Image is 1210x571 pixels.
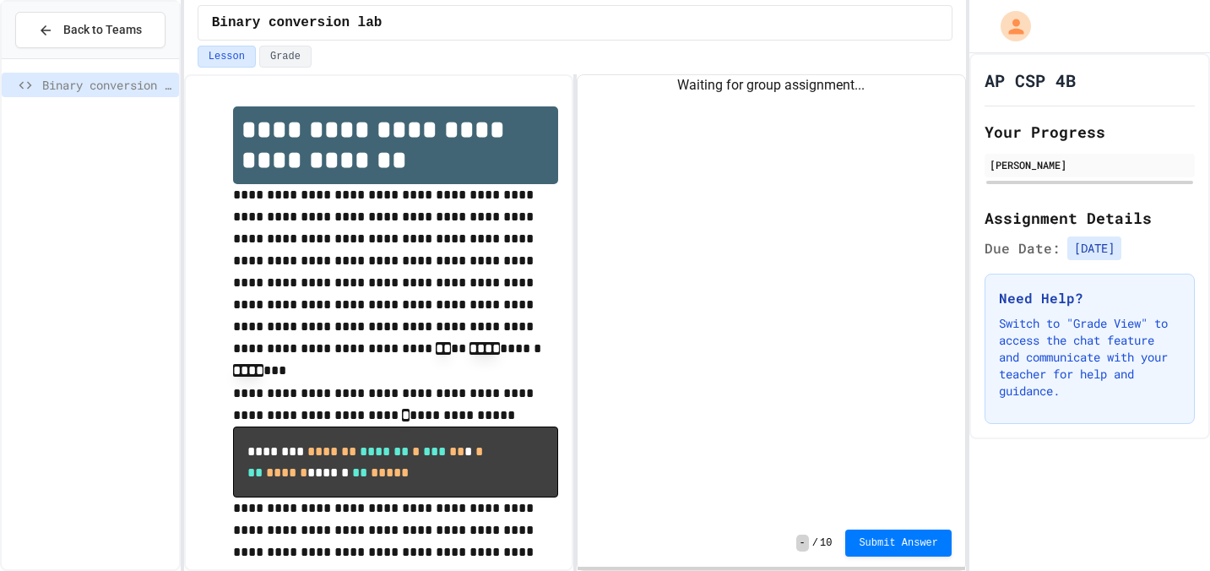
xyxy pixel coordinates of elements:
[578,75,965,95] div: Waiting for group assignment...
[999,288,1180,308] h3: Need Help?
[63,21,142,39] span: Back to Teams
[990,157,1190,172] div: [PERSON_NAME]
[859,536,938,550] span: Submit Answer
[983,7,1035,46] div: My Account
[1067,237,1121,260] span: [DATE]
[820,536,832,550] span: 10
[985,120,1195,144] h2: Your Progress
[999,315,1180,400] p: Switch to "Grade View" to access the chat feature and communicate with your teacher for help and ...
[812,536,818,550] span: /
[212,13,383,33] span: Binary conversion lab
[198,46,256,68] button: Lesson
[985,206,1195,230] h2: Assignment Details
[15,12,165,48] button: Back to Teams
[985,238,1061,258] span: Due Date:
[845,530,952,557] button: Submit Answer
[42,76,172,94] span: Binary conversion lab
[985,68,1076,92] h1: AP CSP 4B
[796,535,809,552] span: -
[259,46,312,68] button: Grade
